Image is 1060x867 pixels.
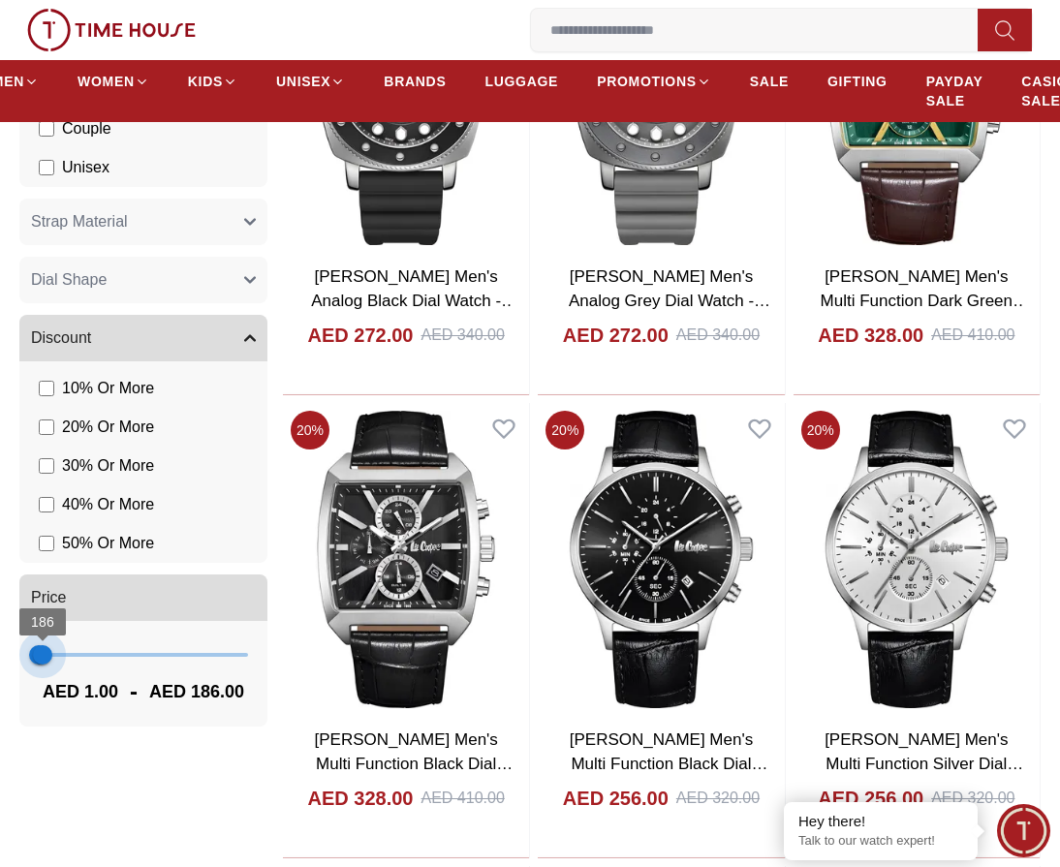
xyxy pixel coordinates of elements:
input: Couple [39,121,54,137]
img: Lee Cooper Men's Multi Function Silver Dial Watch - LC08154.331 [794,403,1040,716]
h4: AED 328.00 [818,322,923,349]
button: Dial Shape [19,257,267,303]
h4: AED 256.00 [563,785,669,812]
span: SALE [750,72,789,91]
div: AED 410.00 [421,787,505,810]
span: 30 % Or More [62,454,154,478]
span: 20 % [546,411,584,449]
span: LUGGAGE [484,72,558,91]
a: [PERSON_NAME] Men's Analog Grey Dial Watch - LC08193.066 [569,267,770,335]
a: [PERSON_NAME] Men's Multi Function Black Dial Watch - LC08154.351 [570,730,768,798]
div: AED 320.00 [931,787,1014,810]
span: Dial Shape [31,268,107,292]
div: AED 410.00 [931,324,1014,347]
a: GIFTING [827,64,888,99]
input: Unisex [39,160,54,175]
span: 10 % Or More [62,377,154,400]
span: AED 1.00 [43,678,118,705]
a: [PERSON_NAME] Men's Multi Function Dark Green Dial Watch - LC08180.372 [820,267,1029,335]
span: Price [31,586,66,609]
span: Couple [62,117,111,140]
h4: AED 272.00 [308,322,414,349]
input: 20% Or More [39,419,54,435]
div: AED 340.00 [676,324,760,347]
span: Discount [31,326,91,350]
span: GIFTING [827,72,888,91]
span: Unisex [62,156,109,179]
button: Discount [19,315,267,361]
h4: AED 256.00 [818,785,923,812]
p: Talk to our watch expert! [798,833,963,850]
div: Chat Widget [997,804,1050,857]
span: 186 [31,614,54,630]
div: Hey there! [798,812,963,831]
a: PAYDAY SALE [926,64,983,118]
span: BRANDS [384,72,446,91]
span: UNISEX [276,72,330,91]
span: 20 % [291,411,329,449]
div: AED 340.00 [421,324,505,347]
a: [PERSON_NAME] Men's Multi Function Silver Dial Watch - LC08154.331 [825,730,1023,798]
span: WOMEN [78,72,135,91]
span: Strap Material [31,210,128,233]
button: Strap Material [19,199,267,245]
span: PROMOTIONS [597,72,697,91]
a: LUGGAGE [484,64,558,99]
input: 30% Or More [39,458,54,474]
a: SALE [750,64,789,99]
span: 20 % [801,411,840,449]
span: - [118,676,149,707]
a: UNISEX [276,64,345,99]
button: Price [19,574,267,621]
a: KIDS [188,64,237,99]
a: WOMEN [78,64,149,99]
h4: AED 272.00 [563,322,669,349]
h4: AED 328.00 [308,785,414,812]
input: 40% Or More [39,497,54,512]
span: 40 % Or More [62,493,154,516]
a: [PERSON_NAME] Men's Analog Black Dial Watch - LC08193.351 [311,267,517,335]
img: ... [27,9,196,51]
div: AED 320.00 [676,787,760,810]
span: KIDS [188,72,223,91]
span: 50 % Or More [62,532,154,555]
input: 50% Or More [39,536,54,551]
a: BRANDS [384,64,446,99]
input: 10% Or More [39,381,54,396]
img: Lee Cooper Men's Multi Function Black Dial Watch - LC08154.351 [538,403,784,716]
span: 20 % Or More [62,416,154,439]
a: [PERSON_NAME] Men's Multi Function Black Dial Watch - LC08180.351 [314,730,513,798]
span: PAYDAY SALE [926,72,983,110]
a: PROMOTIONS [597,64,711,99]
span: AED 186.00 [149,678,244,705]
img: Lee Cooper Men's Multi Function Black Dial Watch - LC08180.351 [283,403,529,716]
